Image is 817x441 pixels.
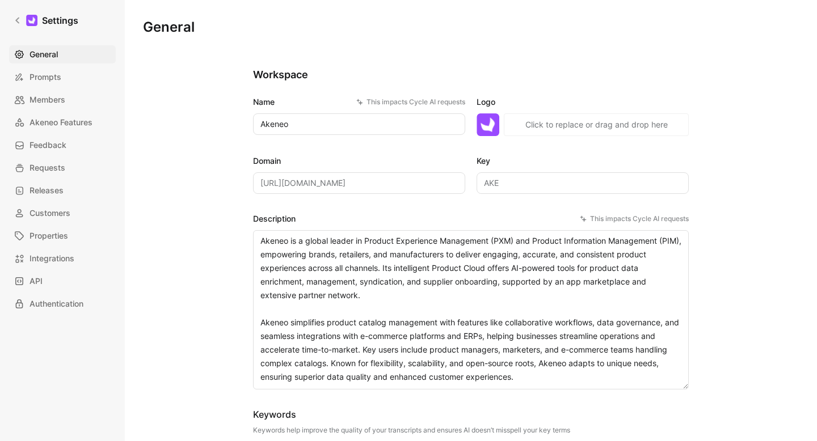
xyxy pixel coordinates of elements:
[9,227,116,245] a: Properties
[30,116,92,129] span: Akeneo Features
[477,154,689,168] label: Key
[9,272,116,290] a: API
[30,48,58,61] span: General
[9,295,116,313] a: Authentication
[9,113,116,132] a: Akeneo Features
[477,113,499,136] img: logo
[253,95,465,109] label: Name
[356,96,465,108] div: This impacts Cycle AI requests
[9,249,116,268] a: Integrations
[253,212,689,226] label: Description
[580,213,689,224] div: This impacts Cycle AI requests
[30,206,70,220] span: Customers
[9,91,116,109] a: Members
[9,181,116,200] a: Releases
[42,14,78,27] h1: Settings
[253,68,689,82] h2: Workspace
[143,18,195,36] h1: General
[9,68,116,86] a: Prompts
[253,230,689,389] textarea: Akeneo is a global leader in Product Experience Management (PXM) and Product Information Manageme...
[9,9,83,32] a: Settings
[30,274,43,288] span: API
[30,297,83,311] span: Authentication
[253,426,570,435] div: Keywords help improve the quality of your transcripts and ensures AI doesn’t misspell your key terms
[504,113,689,136] button: Click to replace or drag and drop here
[477,95,689,109] label: Logo
[253,172,465,194] input: Some placeholder
[253,154,465,168] label: Domain
[9,136,116,154] a: Feedback
[30,252,74,265] span: Integrations
[9,45,116,63] a: General
[30,138,66,152] span: Feedback
[30,161,65,175] span: Requests
[30,184,64,197] span: Releases
[30,229,68,243] span: Properties
[253,408,570,421] div: Keywords
[9,204,116,222] a: Customers
[30,93,65,107] span: Members
[30,70,61,84] span: Prompts
[9,159,116,177] a: Requests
